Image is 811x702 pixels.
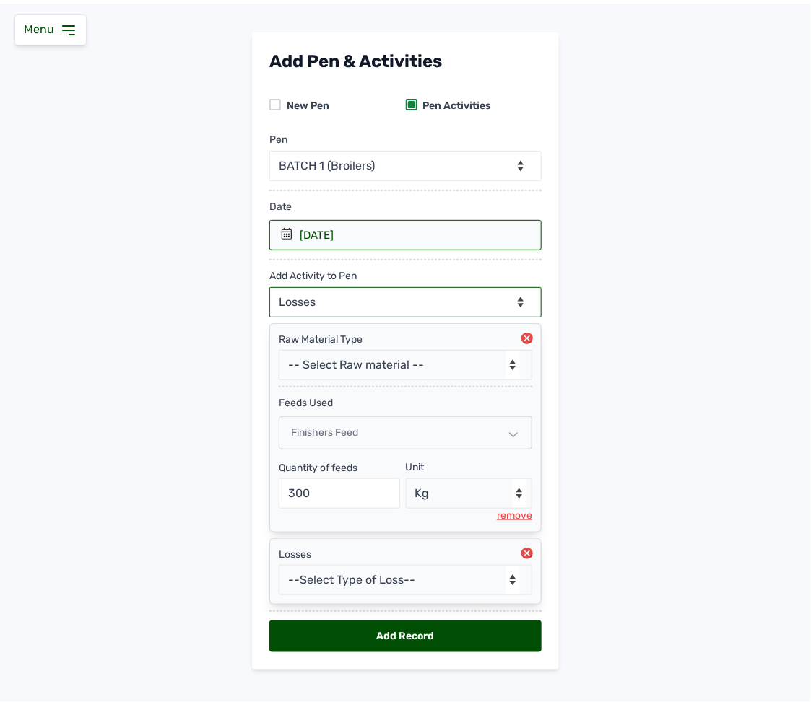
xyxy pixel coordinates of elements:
div: Pen [269,133,287,147]
div: feeds Used [279,387,532,411]
span: Finishers Feed [291,426,358,439]
div: Pen Activities [417,99,492,113]
div: Unit [406,460,425,475]
div: Losses [279,548,532,562]
div: Add Pen & Activities [269,50,542,73]
div: Add Record [269,620,542,652]
div: New Pen [281,99,329,113]
a: Menu [24,22,77,36]
div: Raw Material Type [279,333,532,347]
div: remove [497,509,532,523]
div: Add Activity to Pen [269,260,357,284]
div: Quantity of feeds [279,461,400,475]
span: Menu [24,22,60,36]
div: Date [269,191,542,220]
div: [DATE] [300,228,334,242]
